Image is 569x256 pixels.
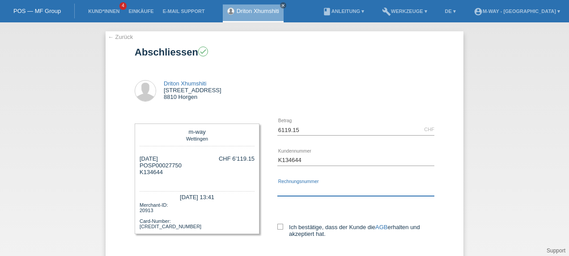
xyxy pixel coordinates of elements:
div: [DATE] POSP00027750 [140,155,182,182]
a: POS — MF Group [13,8,61,14]
i: close [281,3,285,8]
div: Wettingen [142,135,252,141]
i: build [382,7,391,16]
div: [STREET_ADDRESS] 8810 Horgen [164,80,221,100]
i: check [199,47,207,55]
a: Support [547,247,565,254]
a: ← Zurück [108,34,133,40]
a: Einkäufe [124,9,158,14]
label: Ich bestätige, dass der Kunde die erhalten und akzeptiert hat. [277,224,434,237]
h1: Abschliessen [135,47,434,58]
a: account_circlem-way - [GEOGRAPHIC_DATA] ▾ [469,9,565,14]
div: CHF 6’119.15 [219,155,255,162]
a: close [280,2,286,9]
span: K134644 [140,169,163,175]
i: account_circle [474,7,483,16]
a: Driton Xhumshiti [164,80,206,87]
div: m-way [142,128,252,135]
div: Merchant-ID: 20913 Card-Number: [CREDIT_CARD_NUMBER] [140,201,255,229]
a: Driton Xhumshiti [237,8,279,14]
a: buildWerkzeuge ▾ [378,9,432,14]
a: bookAnleitung ▾ [318,9,369,14]
div: CHF [424,127,434,132]
a: DE ▾ [441,9,460,14]
span: 4 [119,2,127,10]
a: Kund*innen [84,9,124,14]
a: E-Mail Support [158,9,209,14]
i: book [323,7,331,16]
a: AGB [375,224,387,230]
div: [DATE] 13:41 [140,191,255,201]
